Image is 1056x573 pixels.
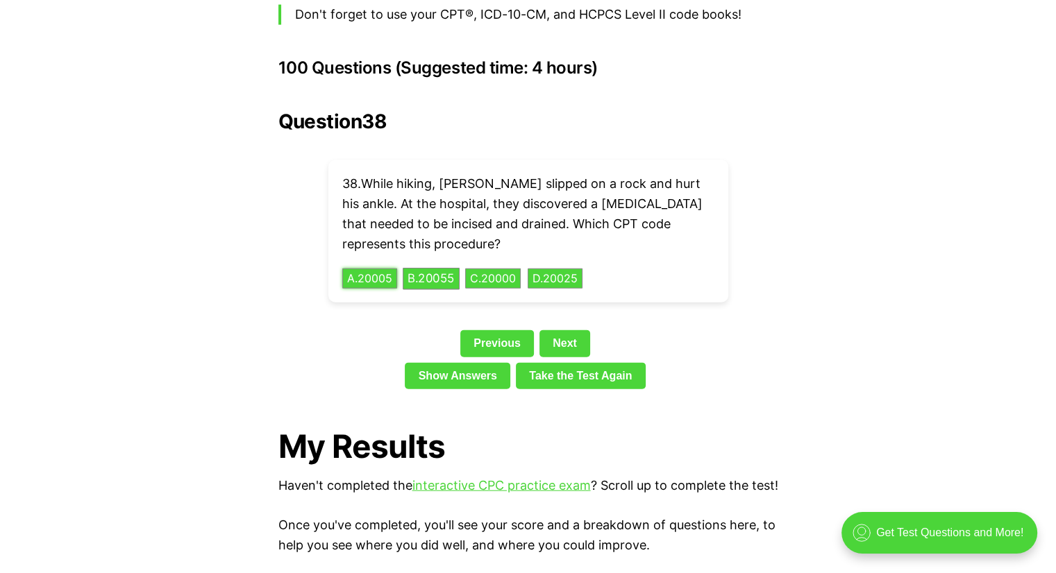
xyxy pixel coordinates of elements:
[528,268,583,289] button: D.20025
[342,268,397,289] button: A.20005
[539,330,590,357] a: Next
[405,363,510,389] a: Show Answers
[516,363,646,389] a: Take the Test Again
[278,515,778,556] p: Once you've completed, you'll see your score and a breakdown of questions here, to help you see w...
[278,428,778,465] h1: My Results
[830,505,1056,573] iframe: portal-trigger
[278,110,778,132] h2: Question 38
[342,174,714,254] p: 38 . While hiking, [PERSON_NAME] slipped on a rock and hurt his ankle. At the hospital, they disc...
[278,476,778,496] p: Haven't completed the ? Scroll up to complete the test!
[460,330,534,357] a: Previous
[465,268,521,289] button: C.20000
[278,58,778,78] h3: 100 Questions (Suggested time: 4 hours)
[278,5,778,25] blockquote: Don't forget to use your CPT®, ICD-10-CM, and HCPCS Level II code books!
[403,268,460,289] button: B.20055
[412,478,591,493] a: interactive CPC practice exam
